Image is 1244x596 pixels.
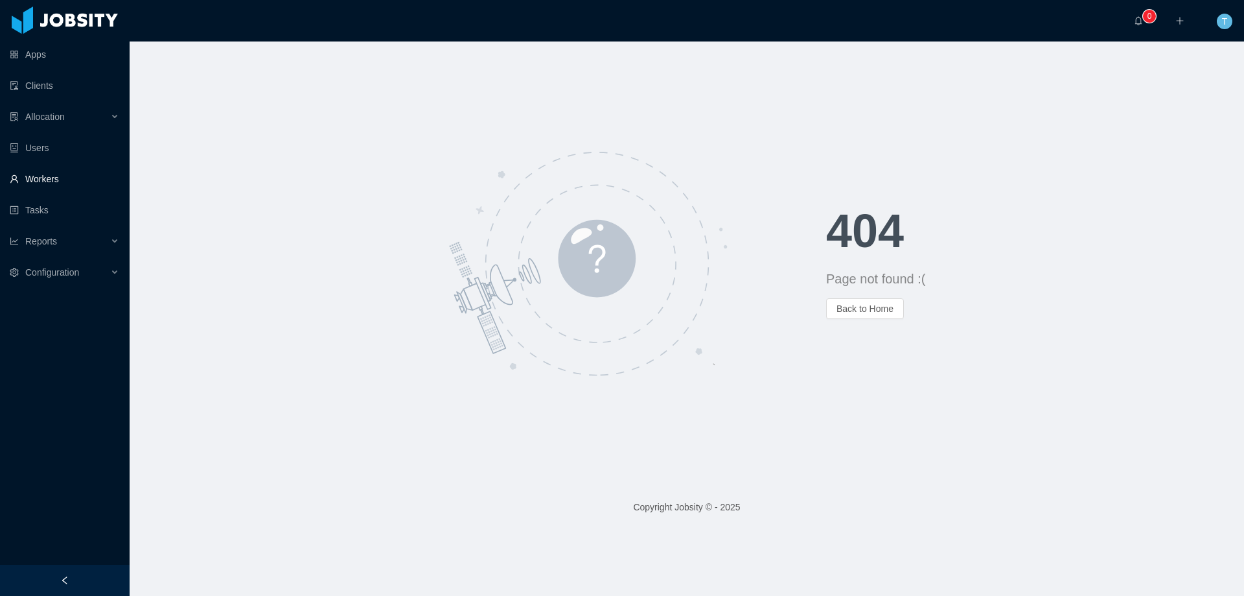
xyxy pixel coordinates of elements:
span: T [1222,14,1228,29]
i: icon: line-chart [10,237,19,246]
span: Reports [25,236,57,246]
button: Back to Home [826,298,904,319]
a: Back to Home [826,304,904,314]
i: icon: plus [1175,16,1184,25]
span: Allocation [25,112,65,122]
span: Configuration [25,267,79,278]
a: icon: profileTasks [10,197,119,223]
a: icon: auditClients [10,73,119,99]
footer: Copyright Jobsity © - 2025 [130,485,1244,530]
i: icon: solution [10,112,19,121]
i: icon: bell [1134,16,1143,25]
a: icon: userWorkers [10,166,119,192]
a: icon: robotUsers [10,135,119,161]
sup: 0 [1143,10,1156,23]
i: icon: setting [10,268,19,277]
a: icon: appstoreApps [10,42,119,67]
div: Page not found :( [826,270,1244,288]
h1: 404 [826,208,1244,254]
